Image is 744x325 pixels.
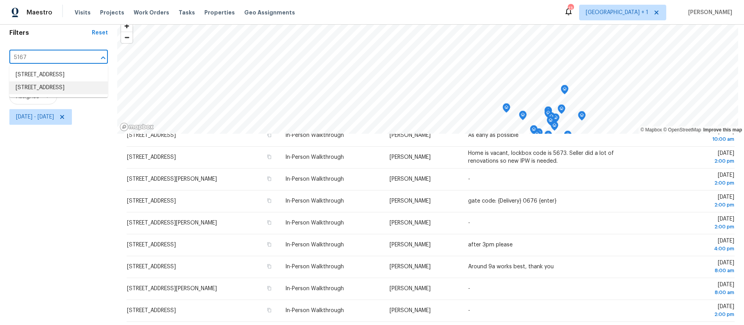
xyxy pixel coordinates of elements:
span: gate code: {Delivery} 0676 {enter} [468,198,556,204]
span: [PERSON_NAME] [685,9,732,16]
div: Map marker [544,109,552,121]
span: [STREET_ADDRESS] [127,198,176,204]
div: 2:00 pm [651,157,734,165]
span: In-Person Walkthrough [285,286,344,291]
span: [PERSON_NAME] [390,133,431,138]
button: Zoom in [121,20,132,32]
span: - [468,220,470,226]
div: Map marker [578,111,586,123]
span: [STREET_ADDRESS] [127,242,176,248]
div: Map marker [503,103,510,115]
span: Tasks [179,10,195,15]
div: 2:00 pm [651,201,734,209]
span: In-Person Walkthrough [285,133,344,138]
div: 8:00 am [651,289,734,296]
span: In-Person Walkthrough [285,154,344,160]
span: [STREET_ADDRESS][PERSON_NAME] [127,220,217,226]
span: Properties [204,9,235,16]
div: Map marker [564,131,572,143]
span: [DATE] [651,194,734,209]
button: Zoom out [121,32,132,43]
div: Map marker [544,131,552,143]
span: [STREET_ADDRESS][PERSON_NAME] [127,286,217,291]
span: [STREET_ADDRESS] [127,133,176,138]
span: Visits [75,9,91,16]
span: [DATE] [651,304,734,318]
span: In-Person Walkthrough [285,220,344,226]
span: [DATE] [651,151,734,165]
span: [STREET_ADDRESS][PERSON_NAME] [127,176,217,182]
button: Copy Address [266,197,273,204]
span: [PERSON_NAME] [390,264,431,269]
button: Copy Address [266,241,273,248]
span: Projects [100,9,124,16]
span: In-Person Walkthrough [285,242,344,248]
div: Map marker [519,111,527,123]
span: Around 9a works best, thank you [468,264,554,269]
span: In-Person Walkthrough [285,198,344,204]
div: 2:00 pm [651,179,734,187]
span: [GEOGRAPHIC_DATA] + 1 [586,9,648,16]
button: Copy Address [266,153,273,160]
button: Close [98,52,109,63]
span: [STREET_ADDRESS] [127,264,176,269]
span: [DATE] [651,216,734,231]
button: Copy Address [266,263,273,270]
div: 4:00 pm [651,245,734,253]
button: Copy Address [266,285,273,292]
a: OpenStreetMap [663,127,701,133]
div: Map marker [535,128,543,140]
span: Maestro [27,9,52,16]
span: [DATE] [651,282,734,296]
button: Copy Address [266,131,273,138]
li: [STREET_ADDRESS] [9,81,108,94]
span: after 3pm please [468,242,513,248]
span: As early as possible [468,133,519,138]
div: 2:00 pm [651,223,734,231]
span: [PERSON_NAME] [390,308,431,313]
canvas: Map [117,16,738,134]
span: In-Person Walkthrough [285,308,344,313]
span: [PERSON_NAME] [390,220,431,226]
span: [PERSON_NAME] [390,198,431,204]
div: Map marker [530,125,538,137]
span: [PERSON_NAME] [390,286,431,291]
div: Map marker [547,116,554,128]
span: - [468,176,470,182]
span: - [468,286,470,291]
span: [STREET_ADDRESS] [127,154,176,160]
a: Mapbox [640,127,662,133]
div: 2:00 pm [651,311,734,318]
h1: Filters [9,29,92,37]
input: Search for an address... [9,52,86,64]
span: [STREET_ADDRESS] [127,308,176,313]
span: [DATE] [651,260,734,275]
div: Map marker [561,85,569,97]
button: Copy Address [266,219,273,226]
span: In-Person Walkthrough [285,264,344,269]
div: 13 [568,5,573,13]
span: Home is vacant, lockbox code is 5673. Seller did a lot of renovations so new IPW is needed. [468,151,614,164]
div: Map marker [547,112,555,124]
span: [DATE] - [DATE] [16,113,54,121]
div: Map marker [544,106,552,119]
li: [STREET_ADDRESS] [9,68,108,81]
div: Map marker [552,113,560,126]
span: [PERSON_NAME] [390,242,431,248]
span: [DATE] [651,129,734,143]
span: In-Person Walkthrough [285,176,344,182]
div: 10:00 am [651,135,734,143]
div: Reset [92,29,108,37]
div: 8:00 am [651,267,734,275]
div: Map marker [551,121,558,133]
button: Copy Address [266,307,273,314]
div: Map marker [558,104,565,117]
span: [PERSON_NAME] [390,176,431,182]
a: Mapbox homepage [120,122,154,131]
span: [DATE] [651,238,734,253]
span: [PERSON_NAME] [390,154,431,160]
span: Geo Assignments [244,9,295,16]
span: Work Orders [134,9,169,16]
